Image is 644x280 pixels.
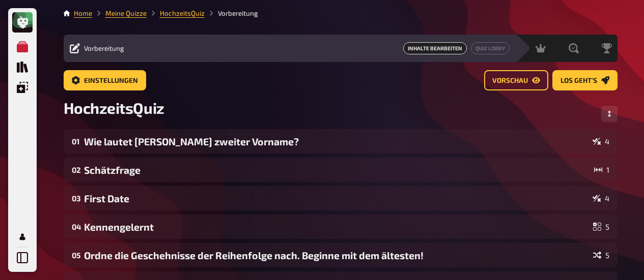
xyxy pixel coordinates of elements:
a: Meine Quizze [105,9,147,17]
div: 5 [593,223,609,231]
div: 02 [72,165,80,174]
div: 01 [72,137,80,146]
a: HochzeitsQuiz [160,9,205,17]
a: Home [74,9,92,17]
li: Vorbereitung [205,8,258,18]
a: Inhalte Bearbeiten [403,42,467,54]
button: Reihenfolge anpassen [601,106,618,122]
span: Vorschau [492,77,528,84]
button: Quiz Lobby [471,42,510,54]
div: Wie lautet [PERSON_NAME] zweiter Vorname? [84,136,589,147]
button: Los geht's [552,70,618,90]
span: HochzeitsQuiz [64,99,164,117]
a: Meine Quizze [12,37,33,57]
div: 4 [593,137,609,145]
div: 4 [593,194,609,202]
div: First Date [84,193,589,204]
button: Einstellungen [64,70,146,90]
div: 1 [594,166,609,174]
span: Los geht's [561,77,597,84]
button: Vorschau [484,70,548,90]
span: Vorbereitung [84,44,124,52]
div: Schätzfrage [84,164,590,176]
span: Einstellungen [84,77,138,84]
div: 04 [72,222,80,231]
li: Home [74,8,92,18]
a: Einblendungen [12,77,33,98]
div: Ordne die Geschehnisse der Reihenfolge nach. Beginne mit dem ältesten! [84,250,589,261]
div: 05 [72,251,80,260]
li: HochzeitsQuiz [147,8,205,18]
div: Kennengelernt [84,221,589,233]
div: 5 [593,251,609,259]
li: Meine Quizze [92,8,147,18]
div: 03 [72,194,80,203]
a: Quiz Sammlung [12,57,33,77]
a: Profil [12,227,33,247]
